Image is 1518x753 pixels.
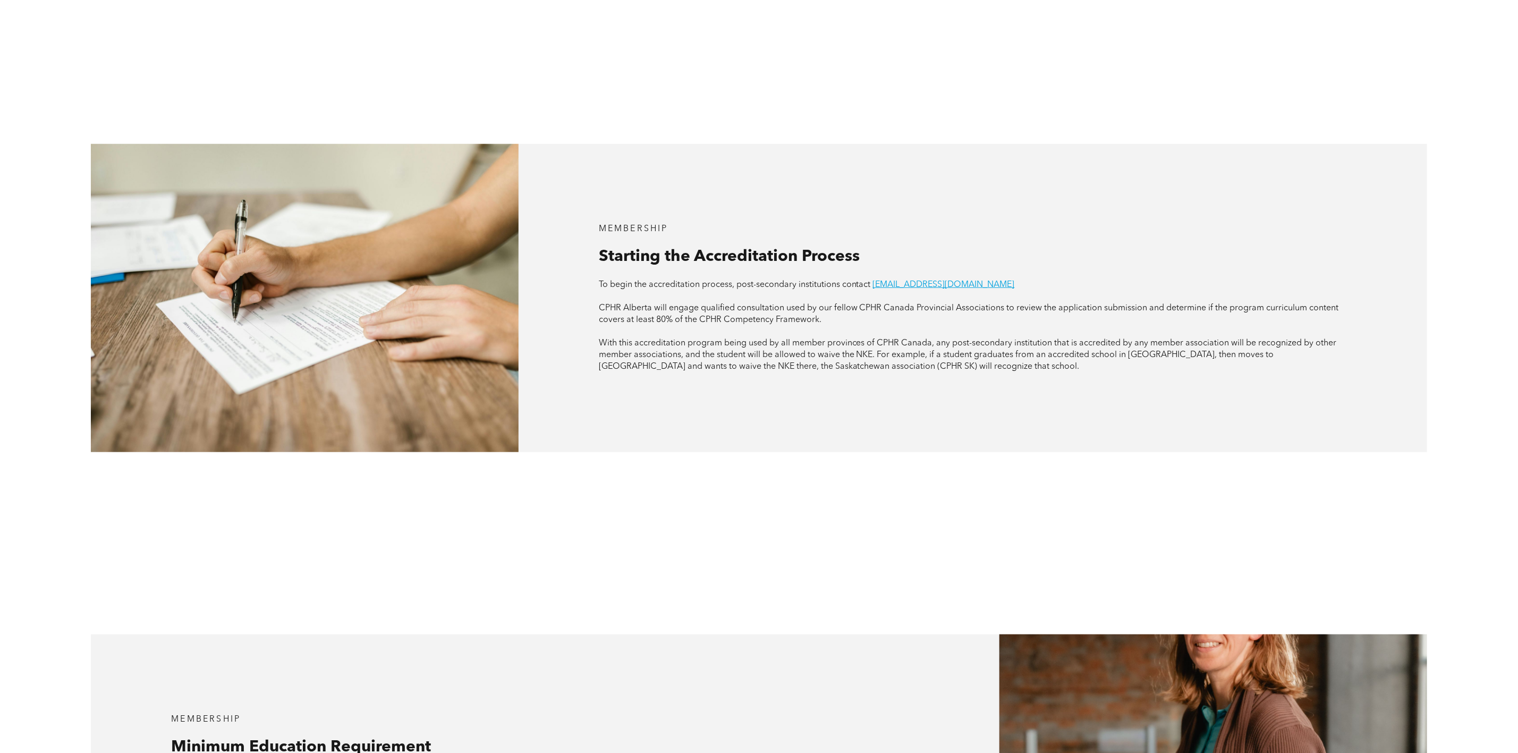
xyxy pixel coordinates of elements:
span: MEMBERSHIP [171,715,241,724]
span: MEMBERSHIP [599,225,668,233]
span: With this accreditation program being used by all member provinces of CPHR Canada, any post-secon... [599,339,1337,371]
span: To begin the accreditation process, post-secondary institutions contact [599,281,871,289]
span: CPHR Alberta will engage qualified consultation used by our fellow CPHR Canada Provincial Associa... [599,304,1339,324]
a: [EMAIL_ADDRESS][DOMAIN_NAME] [873,281,1015,289]
span: Starting the Accreditation Process [599,249,860,265]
